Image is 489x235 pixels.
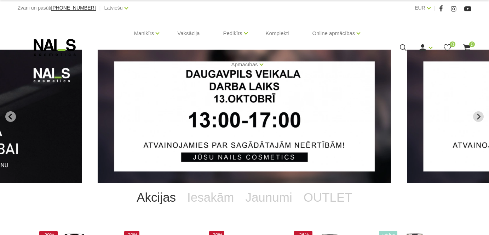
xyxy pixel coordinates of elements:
span: 0 [450,41,455,47]
div: Zvani un pasūti [18,4,96,12]
button: Next slide [473,111,484,122]
a: Manikīrs [134,19,154,47]
a: Apmācības [231,50,258,79]
a: Iesakām [182,183,240,212]
span: | [434,4,436,12]
button: Go to last slide [5,111,16,122]
span: | [99,4,101,12]
a: Online apmācības [312,19,355,47]
a: 0 [462,43,471,52]
a: Vaksācija [172,16,205,50]
a: 0 [443,43,452,52]
span: 0 [469,41,475,47]
a: Jaunumi [240,183,298,212]
a: Komplekti [260,16,295,50]
a: EUR [415,4,425,12]
a: OUTLET [298,183,358,212]
li: 1 of 13 [98,50,391,183]
a: [PHONE_NUMBER] [51,5,96,11]
a: Akcijas [131,183,182,212]
a: Pedikīrs [223,19,242,47]
a: Latviešu [104,4,122,12]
